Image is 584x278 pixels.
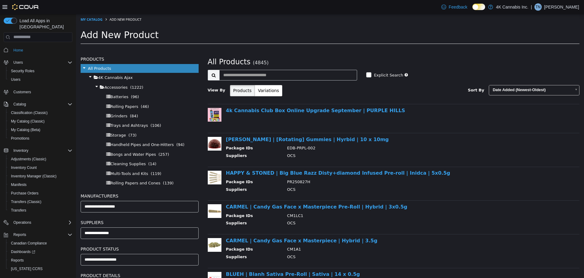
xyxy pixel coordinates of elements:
[9,118,47,125] a: My Catalog (Classic)
[52,119,61,123] span: (73)
[11,165,37,170] span: Inventory Count
[472,4,485,10] input: Dark Mode
[11,231,29,238] button: Reports
[34,119,50,123] span: Storage
[9,173,59,180] a: Inventory Manager (Classic)
[82,138,93,143] span: (257)
[34,90,62,95] span: Rolling Papers
[9,76,23,83] a: Users
[9,240,72,247] span: Canadian Compliance
[9,257,72,264] span: Reports
[544,3,579,11] p: [PERSON_NAME]
[17,18,72,30] span: Load All Apps in [GEOGRAPHIC_DATA]
[207,206,490,214] td: OCS
[150,173,207,180] th: Suppliers
[9,76,72,83] span: Users
[11,59,72,66] span: Users
[11,219,72,226] span: Operations
[177,46,193,52] small: (4845)
[132,190,145,204] img: 150
[132,94,145,108] img: 150
[5,16,83,26] span: Add New Product
[6,198,75,206] button: Transfers (Classic)
[28,71,51,76] span: Accessories
[150,190,332,196] a: CARMEL | Candy Gas Face x Masterpiece Pre-Roll | Hybrid | 3x0.5g
[1,230,75,239] button: Reports
[9,126,72,134] span: My Catalog (Beta)
[150,199,207,206] th: Package IDs
[54,100,62,104] span: (84)
[9,265,45,273] a: [US_STATE] CCRS
[11,46,72,54] span: Home
[6,134,75,143] button: Promotions
[34,148,70,152] span: Cleaning Supplies
[6,180,75,189] button: Manifests
[150,165,207,173] th: Package IDs
[207,139,490,146] td: OCS
[34,138,80,143] span: Bongs and Water Pipes
[9,207,29,214] a: Transfers
[11,69,34,73] span: Security Roles
[11,258,24,263] span: Reports
[9,257,26,264] a: Reports
[11,88,33,96] a: Customers
[150,206,207,214] th: Suppliers
[11,88,72,96] span: Customers
[449,4,467,10] span: Feedback
[9,248,38,255] a: Dashboards
[11,101,72,108] span: Catalog
[12,52,35,57] span: All Products
[9,190,72,197] span: Purchase Orders
[34,109,72,114] span: Trays and Ashtrays
[72,148,81,152] span: (14)
[6,109,75,117] button: Classification (Classic)
[11,249,35,254] span: Dashboards
[9,155,72,163] span: Adjustments (Classic)
[296,58,327,64] label: Explicit Search
[496,3,529,11] p: 4K Cannabis Inc.
[531,3,532,11] p: |
[132,123,145,137] img: 150
[5,178,123,186] h5: Manufacturers
[9,67,37,75] a: Security Roles
[207,131,490,139] td: EDB-PRPL-002
[11,119,45,124] span: My Catalog (Classic)
[11,174,57,179] span: Inventory Manager (Classic)
[9,135,72,142] span: Promotions
[6,265,75,273] button: [US_STATE] CCRS
[150,139,207,146] th: Suppliers
[75,109,85,114] span: (106)
[34,100,51,104] span: Grinders
[11,241,47,246] span: Canadian Compliance
[1,218,75,227] button: Operations
[5,258,123,265] h5: Product Details
[11,199,41,204] span: Transfers (Classic)
[34,157,72,162] span: Multi-Tools and Kits
[13,90,31,94] span: Customers
[13,148,28,153] span: Inventory
[6,256,75,265] button: Reports
[392,74,408,78] span: Sort By
[439,1,470,13] a: Feedback
[154,71,179,82] button: Products
[11,191,39,196] span: Purchase Orders
[6,117,75,126] button: My Catalog (Classic)
[150,240,207,248] th: Suppliers
[132,224,145,238] img: 150
[9,173,72,180] span: Inventory Manager (Classic)
[6,67,75,75] button: Security Roles
[207,165,490,173] td: PR250827H
[207,173,490,180] td: OCS
[22,61,57,66] span: 4K Cannabis Ajax
[413,71,495,81] span: Date Added (Newest-Oldest)
[9,181,29,188] a: Manifests
[11,47,26,54] a: Home
[13,48,23,53] span: Home
[1,87,75,96] button: Customers
[12,4,39,10] img: Cova
[9,248,72,255] span: Dashboards
[413,71,503,81] a: Date Added (Newest-Oldest)
[13,102,26,107] span: Catalog
[13,60,23,65] span: Users
[9,207,72,214] span: Transfers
